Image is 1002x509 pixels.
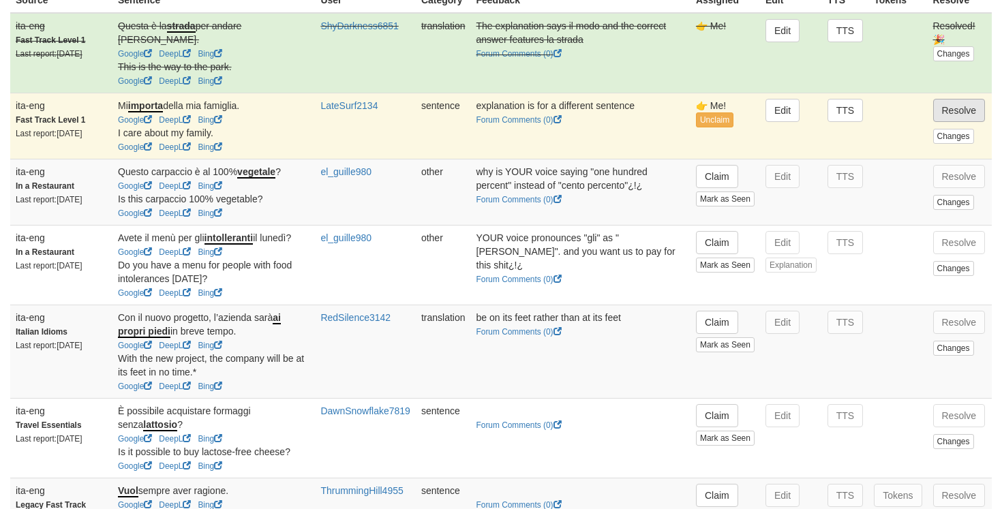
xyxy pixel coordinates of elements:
a: Bing [198,288,222,298]
button: TTS [828,99,863,122]
button: Resolve [933,231,986,254]
a: ShyDarkness6851 [320,20,398,31]
td: other [416,225,471,305]
a: DeepL [159,209,191,218]
button: Changes [933,434,974,449]
button: Mark as Seen [696,337,755,352]
span: Questo carpaccio è al 100% ? [118,166,281,179]
td: sentence [416,398,471,478]
div: I care about my family. [118,126,309,140]
td: translation [416,305,471,398]
a: DeepL [159,288,191,298]
button: Edit [765,99,800,122]
u: intolleranti [204,232,254,245]
strong: In a Restaurant [16,181,74,191]
a: Google [118,382,152,391]
button: Claim [696,311,738,334]
span: Con il nuovo progetto, l’azienda sarà in breve tempo. [118,312,281,338]
a: Google [118,181,152,191]
button: TTS [828,484,863,507]
u: importa [128,100,163,112]
a: Forum Comments (0) [476,420,562,430]
small: Last report: [DATE] [16,129,82,138]
strong: Fast Track Level 1 [16,115,85,125]
button: Changes [933,195,974,210]
a: ThrummingHill4955 [320,485,403,496]
div: ita-eng [16,99,107,112]
a: LateSurf2134 [320,100,378,111]
td: other [416,159,471,225]
div: Do you have a menu for people with food intolerances [DATE]? [118,258,309,286]
button: Mark as Seen [696,191,755,206]
td: why is YOUR voice saying "one hundred percent" instead of "cento percento"¿!¿ [471,159,690,225]
a: Google [118,142,152,152]
button: Changes [933,129,974,144]
span: Questa è la per andare [PERSON_NAME]. [118,20,241,45]
button: Mark as Seen [696,258,755,273]
a: Bing [198,247,222,257]
button: Claim [696,165,738,188]
a: Bing [198,181,222,191]
a: RedSilence3142 [320,312,391,323]
button: Changes [933,46,974,61]
a: DeepL [159,76,191,86]
button: Resolve [933,165,986,188]
div: 👉 Me! [696,19,755,33]
button: Tokens [874,484,922,507]
a: DeepL [159,247,191,257]
strong: In a Restaurant [16,247,74,257]
a: Google [118,434,152,444]
button: Explanation [765,258,817,273]
div: 👉 Me! [696,99,755,112]
button: TTS [828,231,863,254]
u: vegetale [237,166,275,179]
a: Bing [198,76,222,86]
small: Last report: [DATE] [16,261,82,271]
button: Edit [765,484,800,507]
button: Edit [765,404,800,427]
div: ita-eng [16,311,107,324]
div: This is the way to the park. [118,60,309,74]
small: Last report: [DATE] [16,195,82,204]
a: Google [118,247,152,257]
strong: Travel Essentials [16,420,82,430]
a: Bing [198,382,222,391]
button: Changes [933,261,974,276]
div: ita-eng [16,404,107,418]
a: Google [118,288,152,298]
button: Edit [765,311,800,334]
span: Avete il menù per gli il lunedì? [118,232,291,245]
button: Resolve [933,99,986,122]
a: Forum Comments (0) [476,327,562,337]
a: Google [118,49,152,59]
a: DawnSnowflake7819 [320,405,410,416]
div: With the new project, the company will be at its feet in no time.* [118,352,309,379]
small: Last report: [DATE] [16,341,82,350]
a: DeepL [159,115,191,125]
button: Mark as Seen [696,431,755,446]
a: DeepL [159,434,191,444]
a: Google [118,461,152,471]
button: Resolve [933,404,986,427]
div: ita-eng [16,231,107,245]
a: Bing [198,49,222,59]
strong: Fast Track Level 1 [16,35,85,45]
a: Bing [198,209,222,218]
button: Edit [765,19,800,42]
button: Resolve [933,484,986,507]
button: Edit [765,165,800,188]
a: Google [118,341,152,350]
u: strada [167,20,196,33]
span: È possibile acquistare formaggi senza ? [118,405,251,431]
a: Bing [198,142,222,152]
a: Forum Comments (0) [476,275,562,284]
a: Google [118,76,152,86]
button: Resolve [933,311,986,334]
a: DeepL [159,341,191,350]
a: DeepL [159,461,191,471]
button: Edit [765,231,800,254]
div: ita-eng [16,484,107,497]
button: Claim [696,231,738,254]
a: Google [118,115,152,125]
a: DeepL [159,382,191,391]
